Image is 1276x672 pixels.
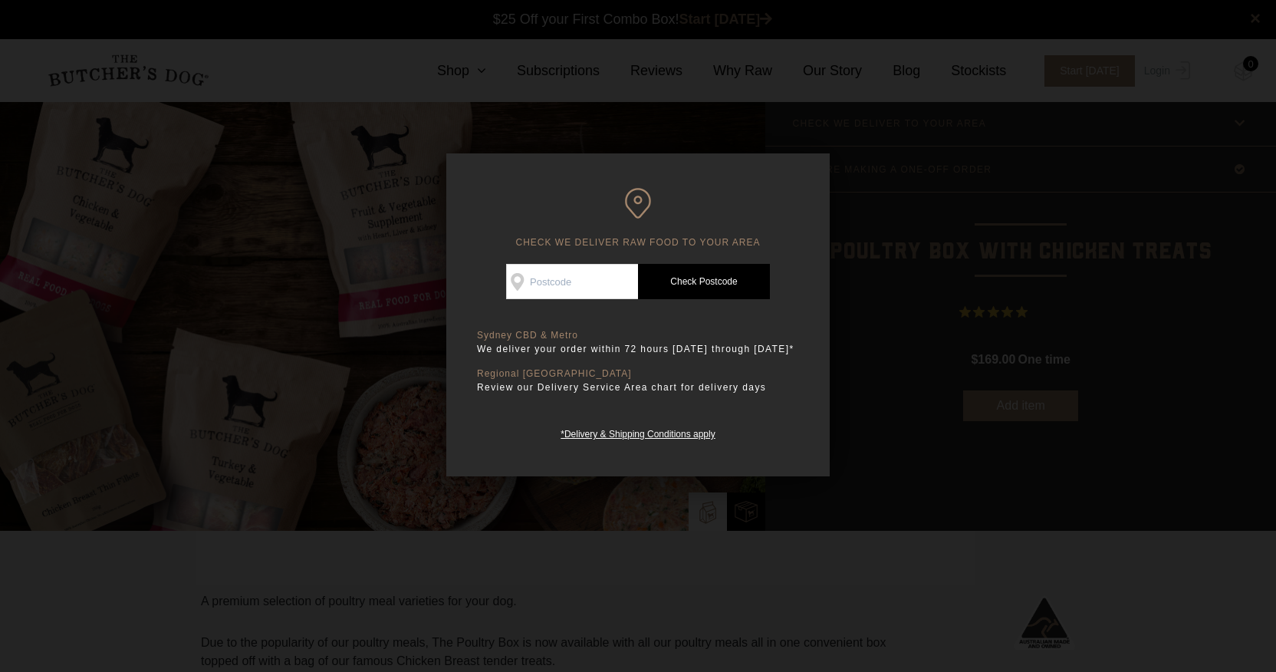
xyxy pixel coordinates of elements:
a: Check Postcode [638,264,770,299]
p: We deliver your order within 72 hours [DATE] through [DATE]* [477,341,799,357]
input: Postcode [506,264,638,299]
p: Review our Delivery Service Area chart for delivery days [477,380,799,395]
p: Regional [GEOGRAPHIC_DATA] [477,368,799,380]
p: Sydney CBD & Metro [477,330,799,341]
a: *Delivery & Shipping Conditions apply [561,425,715,440]
h6: CHECK WE DELIVER RAW FOOD TO YOUR AREA [477,188,799,249]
